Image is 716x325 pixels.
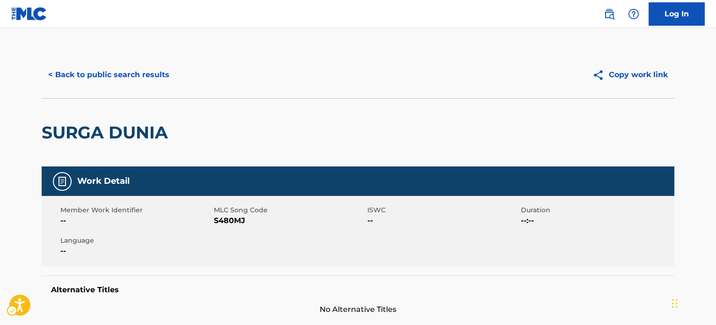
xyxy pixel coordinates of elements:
[42,63,176,87] button: < Back to public search results
[367,215,519,226] span: --
[60,215,212,226] span: --
[57,176,68,187] img: Work Detail
[77,176,130,187] h5: Work Detail
[672,289,678,318] div: Drag
[42,304,674,315] span: No Alternative Titles
[214,205,365,215] span: MLC Song Code
[521,215,672,226] span: --:--
[604,8,615,20] img: search
[42,122,173,143] h2: SURGA DUNIA
[521,205,672,215] span: Duration
[60,205,212,215] span: Member Work Identifier
[669,280,716,325] div: Chat Widget
[51,285,665,295] h5: Alternative Titles
[628,8,639,20] img: help
[649,2,705,26] a: Log In
[669,280,716,325] iframe: Hubspot Iframe
[592,69,609,81] img: Copy work link
[11,7,47,21] img: MLC Logo
[214,215,365,226] span: S480MJ
[60,236,212,246] span: Language
[60,246,212,257] span: --
[586,63,674,87] button: Copy work link
[367,205,519,215] span: ISWC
